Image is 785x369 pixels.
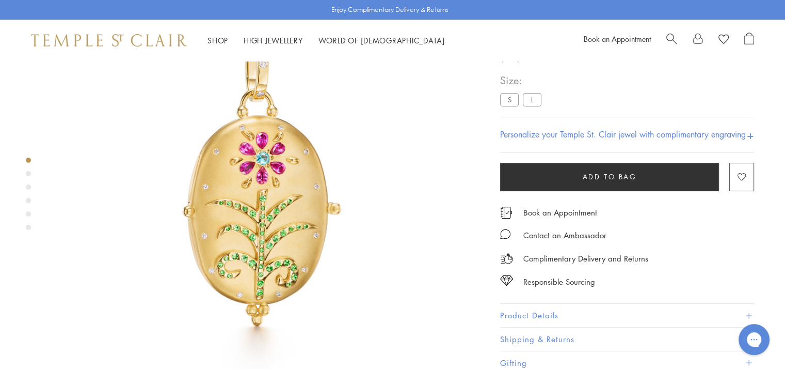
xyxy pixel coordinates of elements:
[318,35,445,45] a: World of [DEMOGRAPHIC_DATA]World of [DEMOGRAPHIC_DATA]
[500,252,513,265] img: icon_delivery.svg
[500,128,746,141] h4: Personalize your Temple St. Clair jewel with complimentary engraving
[244,35,303,45] a: High JewelleryHigh Jewellery
[31,34,187,47] img: Temple St. Clair
[523,207,597,218] a: Book an Appointment
[523,229,606,242] div: Contact an Ambassador
[500,93,519,106] label: S
[207,34,445,47] nav: Main navigation
[718,33,729,48] a: View Wishlist
[207,35,228,45] a: ShopShop
[500,207,512,219] img: icon_appointment.svg
[26,155,31,238] div: Product gallery navigation
[500,163,719,191] button: Add to bag
[500,275,513,286] img: icon_sourcing.svg
[666,33,677,48] a: Search
[500,229,510,239] img: MessageIcon-01_2.svg
[523,93,541,106] label: L
[583,171,637,182] span: Add to bag
[331,5,448,15] p: Enjoy Complimentary Delivery & Returns
[500,72,546,89] span: Size:
[500,328,754,351] button: Shipping & Returns
[744,33,754,48] a: Open Shopping Bag
[733,320,775,359] iframe: Gorgias live chat messenger
[747,125,754,144] h4: +
[584,34,651,44] a: Book an Appointment
[500,304,754,327] button: Product Details
[523,252,648,265] p: Complimentary Delivery and Returns
[523,275,595,288] div: Responsible Sourcing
